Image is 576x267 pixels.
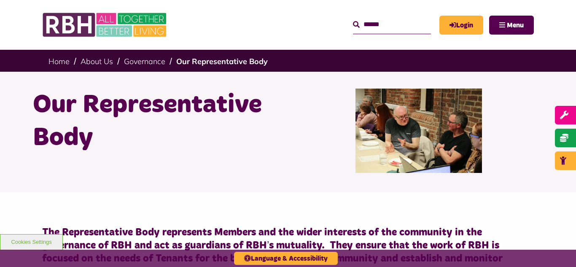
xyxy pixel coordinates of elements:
a: Home [48,57,70,66]
a: Governance [124,57,165,66]
h1: Our Representative Body [33,89,282,154]
img: Rep Body [355,89,482,173]
button: Language & Accessibility [234,252,338,265]
span: Menu [507,22,524,29]
a: MyRBH [439,16,483,35]
a: About Us [81,57,113,66]
a: Our Representative Body [176,57,268,66]
button: Navigation [489,16,534,35]
iframe: Netcall Web Assistant for live chat [538,229,576,267]
img: RBH [42,8,169,41]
